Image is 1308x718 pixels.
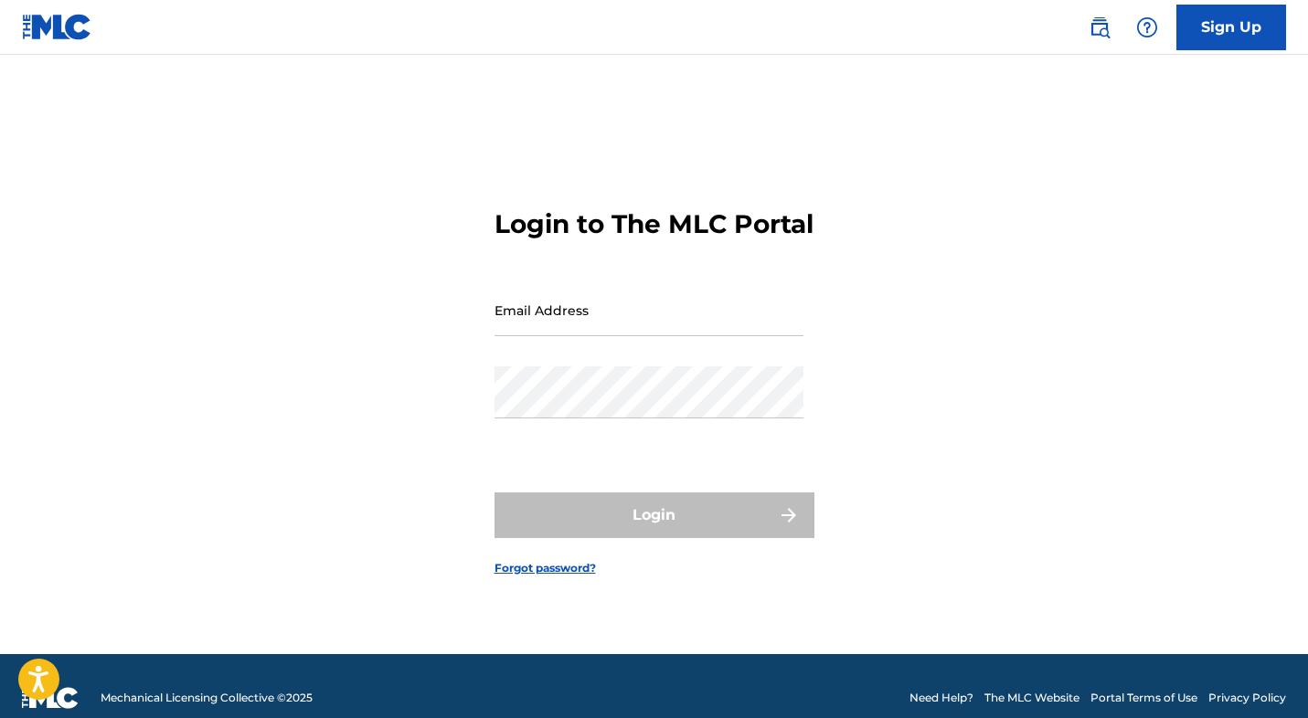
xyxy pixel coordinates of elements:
a: The MLC Website [984,690,1079,706]
div: Help [1129,9,1165,46]
a: Privacy Policy [1208,690,1286,706]
a: Portal Terms of Use [1090,690,1197,706]
a: Forgot password? [494,560,596,576]
a: Public Search [1081,9,1118,46]
span: Mechanical Licensing Collective © 2025 [101,690,313,706]
a: Sign Up [1176,5,1286,50]
img: help [1136,16,1158,38]
img: search [1089,16,1111,38]
img: logo [22,687,79,709]
h3: Login to The MLC Portal [494,208,814,240]
a: Need Help? [909,690,973,706]
iframe: Chat Widget [1217,630,1308,718]
img: MLC Logo [22,14,92,40]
